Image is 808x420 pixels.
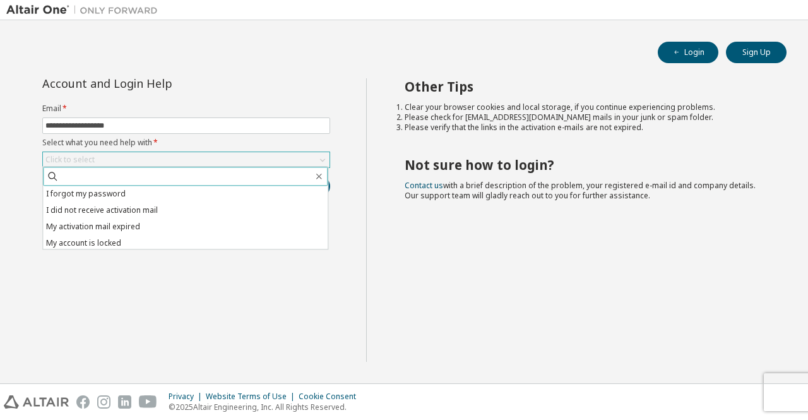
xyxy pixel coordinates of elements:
label: Email [42,104,330,114]
h2: Other Tips [405,78,764,95]
img: Altair One [6,4,164,16]
li: Please check for [EMAIL_ADDRESS][DOMAIN_NAME] mails in your junk or spam folder. [405,112,764,123]
div: Cookie Consent [299,392,364,402]
p: © 2025 Altair Engineering, Inc. All Rights Reserved. [169,402,364,412]
h2: Not sure how to login? [405,157,764,173]
li: Please verify that the links in the activation e-mails are not expired. [405,123,764,133]
label: Select what you need help with [42,138,330,148]
img: youtube.svg [139,395,157,409]
button: Login [658,42,718,63]
img: altair_logo.svg [4,395,69,409]
img: instagram.svg [97,395,110,409]
li: I forgot my password [43,186,328,202]
li: Clear your browser cookies and local storage, if you continue experiencing problems. [405,102,764,112]
img: linkedin.svg [118,395,131,409]
div: Account and Login Help [42,78,273,88]
div: Website Terms of Use [206,392,299,402]
div: Privacy [169,392,206,402]
div: Click to select [43,152,330,167]
span: with a brief description of the problem, your registered e-mail id and company details. Our suppo... [405,180,756,201]
button: Sign Up [726,42,787,63]
img: facebook.svg [76,395,90,409]
div: Click to select [45,155,95,165]
a: Contact us [405,180,443,191]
